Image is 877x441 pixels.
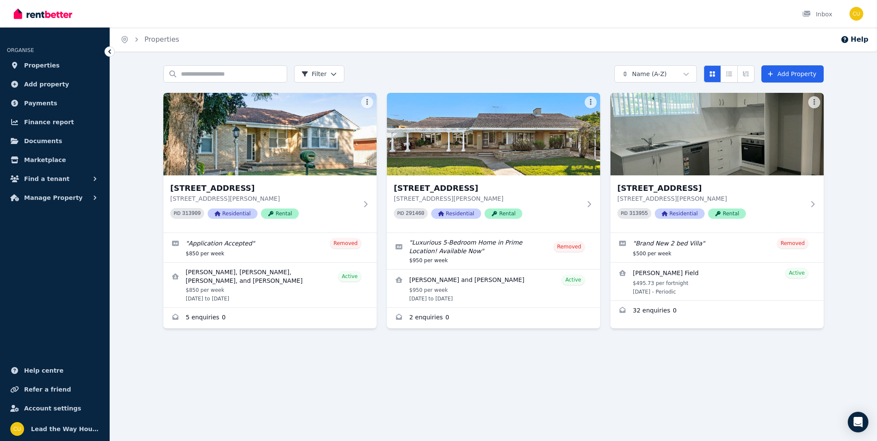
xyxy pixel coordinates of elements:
[406,211,424,217] code: 291460
[163,308,377,328] a: Enquiries for 17 Boundary Street, Singleton
[174,211,181,216] small: PID
[808,96,820,108] button: More options
[7,400,103,417] a: Account settings
[840,34,868,45] button: Help
[802,10,832,18] div: Inbox
[7,381,103,398] a: Refer a friend
[621,211,628,216] small: PID
[704,65,754,83] div: View options
[761,65,824,83] a: Add Property
[7,95,103,112] a: Payments
[849,7,863,21] img: Lead the Way Housing
[394,194,581,203] p: [STREET_ADDRESS][PERSON_NAME]
[610,233,824,262] a: Edit listing: Brand New 2 bed Villa
[610,93,824,233] a: 17A Boundary Street, Singleton[STREET_ADDRESS][STREET_ADDRESS][PERSON_NAME]PID 313955ResidentialR...
[24,117,74,127] span: Finance report
[301,70,327,78] span: Filter
[610,263,824,300] a: View details for Kristy Field
[387,269,600,307] a: View details for Reannon and Joshua Briton
[170,194,358,203] p: [STREET_ADDRESS][PERSON_NAME]
[387,233,600,269] a: Edit listing: Luxurious 5-Bedroom Home in Prime Location! Available Now
[708,208,746,219] span: Rental
[484,208,522,219] span: Rental
[387,93,600,233] a: 17 Maitland Road, Singleton[STREET_ADDRESS][STREET_ADDRESS][PERSON_NAME]PID 291460ResidentialRental
[610,301,824,322] a: Enquiries for 17A Boundary Street, Singleton
[163,233,377,262] a: Edit listing: Application Accepted
[24,403,81,413] span: Account settings
[163,93,377,233] a: 17 Boundary Street, Singleton[STREET_ADDRESS][STREET_ADDRESS][PERSON_NAME]PID 313909ResidentialRe...
[163,93,377,175] img: 17 Boundary Street, Singleton
[24,98,57,108] span: Payments
[7,362,103,379] a: Help centre
[431,208,481,219] span: Residential
[721,65,738,83] button: Compact list view
[24,193,83,203] span: Manage Property
[7,57,103,74] a: Properties
[14,7,72,20] img: RentBetter
[617,194,805,203] p: [STREET_ADDRESS][PERSON_NAME]
[7,113,103,131] a: Finance report
[208,208,258,219] span: Residential
[361,96,373,108] button: More options
[24,155,66,165] span: Marketplace
[614,65,697,83] button: Name (A-Z)
[24,60,60,70] span: Properties
[7,170,103,187] button: Find a tenant
[617,182,805,194] h3: [STREET_ADDRESS]
[848,412,868,432] div: Open Intercom Messenger
[585,96,597,108] button: More options
[397,211,404,216] small: PID
[387,93,600,175] img: 17 Maitland Road, Singleton
[261,208,299,219] span: Rental
[24,384,71,395] span: Refer a friend
[110,28,190,52] nav: Breadcrumb
[632,70,667,78] span: Name (A-Z)
[24,174,70,184] span: Find a tenant
[24,79,69,89] span: Add property
[294,65,344,83] button: Filter
[7,189,103,206] button: Manage Property
[7,76,103,93] a: Add property
[610,93,824,175] img: 17A Boundary Street, Singleton
[144,35,179,43] a: Properties
[737,65,754,83] button: Expanded list view
[387,308,600,328] a: Enquiries for 17 Maitland Road, Singleton
[629,211,648,217] code: 313955
[24,136,62,146] span: Documents
[163,263,377,307] a: View details for Karen, Rodney, Jordan, and Tiegan Rowe
[182,211,201,217] code: 313909
[7,132,103,150] a: Documents
[7,151,103,168] a: Marketplace
[704,65,721,83] button: Card view
[31,424,99,434] span: Lead the Way Housing
[10,422,24,436] img: Lead the Way Housing
[7,47,34,53] span: ORGANISE
[24,365,64,376] span: Help centre
[394,182,581,194] h3: [STREET_ADDRESS]
[655,208,705,219] span: Residential
[170,182,358,194] h3: [STREET_ADDRESS]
